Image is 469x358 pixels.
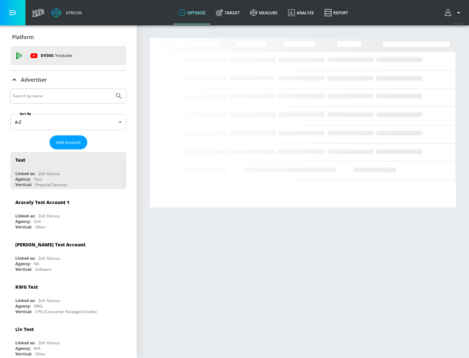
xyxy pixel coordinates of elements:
[10,237,126,274] div: [PERSON_NAME] Test AccountLinked as:Zefr DemosAgency:NAVertical:Software
[19,112,33,116] label: Sort By
[10,194,126,231] div: Aracely Test Account 1Linked as:Zefr DemosAgency:ZefrVertical:Other
[15,219,31,224] div: Agency:
[10,279,126,316] div: KWG TestLinked as:Zefr DemosAgency:KWGVertical:CPG (Consumer Packaged Goods)
[13,92,112,100] input: Search by name
[63,10,82,16] div: Atrium
[34,176,42,182] div: Test
[15,340,35,346] div: Linked as:
[15,284,38,290] div: KWG Test
[34,303,43,309] div: KWG
[38,340,60,346] div: Zefr Demos
[10,28,126,46] div: Platform
[38,171,60,176] div: Zefr Demos
[15,351,32,357] div: Vertical:
[15,241,85,248] div: [PERSON_NAME] Test Account
[319,1,353,24] a: Report
[15,171,35,176] div: Linked as:
[35,267,51,272] div: Software
[15,213,35,219] div: Linked as:
[15,261,31,267] div: Agency:
[10,152,126,189] div: TestLinked as:Zefr DemosAgency:TestVertical:Financial Services
[15,298,35,303] div: Linked as:
[21,76,47,83] p: Advertiser
[34,219,41,224] div: Zefr
[35,182,67,187] div: Financial Services
[15,182,32,187] div: Vertical:
[283,1,319,24] a: Analyze
[50,135,87,149] button: Add Account
[51,8,82,18] a: Atrium
[55,52,72,59] p: Youtube
[211,1,245,24] a: Target
[35,309,97,314] div: CPG (Consumer Packaged Goods)
[41,52,72,59] p: DV360:
[15,199,69,205] div: Aracely Test Account 1
[15,346,31,351] div: Agency:
[453,21,462,25] span: v 4.24.0
[15,326,34,332] div: Liv Test
[10,71,126,89] div: Advertiser
[35,351,46,357] div: Other
[15,224,32,230] div: Vertical:
[15,176,31,182] div: Agency:
[38,255,60,261] div: Zefr Demos
[10,114,126,130] div: A-Z
[15,309,32,314] div: Vertical:
[34,261,39,267] div: NA
[15,255,35,261] div: Linked as:
[15,157,25,163] div: Test
[34,346,41,351] div: N/A
[35,224,46,230] div: Other
[173,1,211,24] a: optimize
[56,139,81,146] span: Add Account
[38,213,60,219] div: Zefr Demos
[38,298,60,303] div: Zefr Demos
[245,1,283,24] a: measure
[12,34,34,41] p: Platform
[15,267,32,272] div: Vertical:
[15,303,31,309] div: Agency:
[10,46,126,65] div: DV360: Youtube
